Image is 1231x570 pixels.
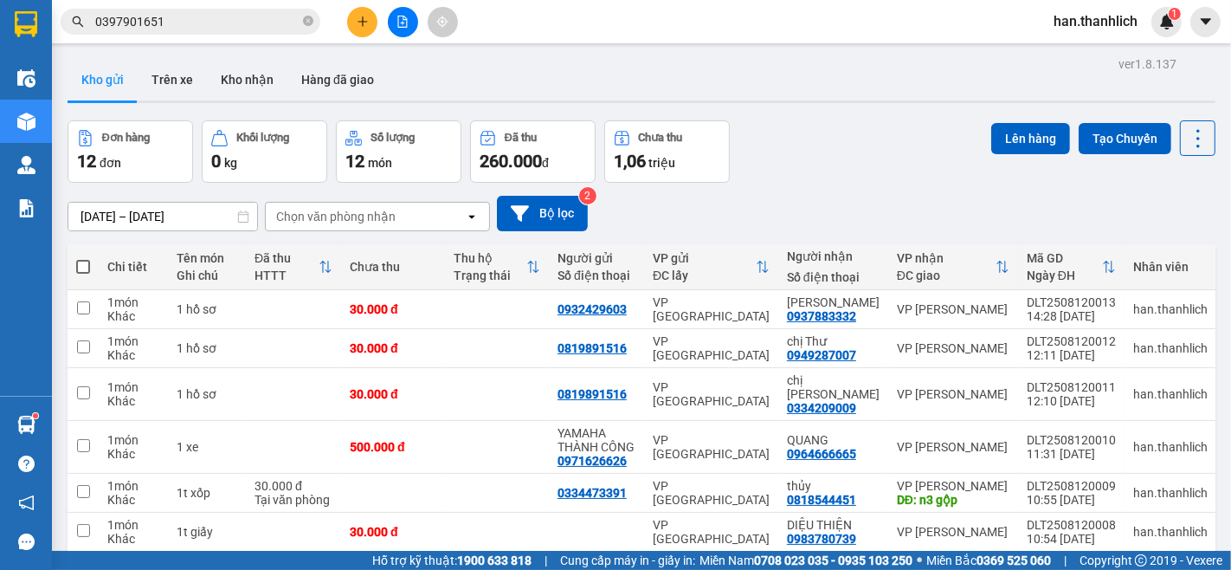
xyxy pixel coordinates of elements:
[72,16,84,28] span: search
[1027,269,1102,282] div: Ngày ĐH
[107,309,159,323] div: Khác
[224,156,237,170] span: kg
[13,101,172,138] div: Gửi: VP [GEOGRAPHIC_DATA]
[505,132,537,144] div: Đã thu
[787,295,880,309] div: anh Linh
[653,518,770,546] div: VP [GEOGRAPHIC_DATA]
[177,269,237,282] div: Ghi chú
[1133,260,1208,274] div: Nhân viên
[107,518,159,532] div: 1 món
[255,493,332,507] div: Tại văn phòng
[177,251,237,265] div: Tên món
[470,120,596,183] button: Đã thu260.000đ
[303,16,313,26] span: close-circle
[303,14,313,30] span: close-circle
[653,251,756,265] div: VP gửi
[17,69,35,87] img: warehouse-icon
[917,557,922,564] span: ⚪️
[345,151,364,172] span: 12
[787,518,880,532] div: DIỆU THIỆN
[787,532,856,546] div: 0983780739
[1190,7,1221,37] button: caret-down
[557,454,627,468] div: 0971626626
[579,187,596,204] sup: 2
[457,554,532,567] strong: 1900 633 818
[754,554,912,567] strong: 0708 023 035 - 0935 103 250
[1027,479,1116,493] div: DLT2508120009
[18,495,35,511] span: notification
[33,413,38,418] sup: 1
[428,7,458,37] button: aim
[1040,10,1151,32] span: han.thanhlich
[276,208,396,225] div: Chọn văn phòng nhận
[17,416,35,434] img: warehouse-icon
[396,16,409,28] span: file-add
[1133,440,1208,454] div: han.thanhlich
[1133,341,1208,355] div: han.thanhlich
[897,525,1009,539] div: VP [PERSON_NAME]
[107,295,159,309] div: 1 món
[976,554,1051,567] strong: 0369 525 060
[18,534,35,550] span: message
[604,120,730,183] button: Chưa thu1,06 triệu
[1133,486,1208,500] div: han.thanhlich
[653,433,770,461] div: VP [GEOGRAPHIC_DATA]
[68,203,257,230] input: Select a date range.
[926,551,1051,570] span: Miền Bắc
[787,401,856,415] div: 0334209009
[95,12,300,31] input: Tìm tên, số ĐT hoặc mã đơn
[336,120,461,183] button: Số lượng12món
[614,151,646,172] span: 1,06
[897,479,1009,493] div: VP [PERSON_NAME]
[1027,251,1102,265] div: Mã GD
[787,249,880,263] div: Người nhận
[787,334,880,348] div: chị Thư
[68,59,138,100] button: Kho gửi
[639,132,683,144] div: Chưa thu
[15,11,37,37] img: logo-vxr
[653,334,770,362] div: VP [GEOGRAPHIC_DATA]
[350,341,436,355] div: 30.000 đ
[787,270,880,284] div: Số điện thoại
[1027,348,1116,362] div: 12:11 [DATE]
[557,426,635,454] div: YAMAHA THÀNH CÔNG
[107,394,159,408] div: Khác
[1133,387,1208,401] div: han.thanhlich
[177,387,237,401] div: 1 hồ sơ
[68,120,193,183] button: Đơn hàng12đơn
[1133,525,1208,539] div: han.thanhlich
[1027,394,1116,408] div: 12:10 [DATE]
[17,156,35,174] img: warehouse-icon
[787,309,856,323] div: 0937883332
[897,387,1009,401] div: VP [PERSON_NAME]
[100,156,121,170] span: đơn
[445,244,549,290] th: Toggle SortBy
[347,7,377,37] button: plus
[102,132,150,144] div: Đơn hàng
[107,260,159,274] div: Chi tiết
[653,380,770,408] div: VP [GEOGRAPHIC_DATA]
[644,244,778,290] th: Toggle SortBy
[287,59,388,100] button: Hàng đã giao
[897,341,1009,355] div: VP [PERSON_NAME]
[1133,302,1208,316] div: han.thanhlich
[1064,551,1067,570] span: |
[653,269,756,282] div: ĐC lấy
[107,479,159,493] div: 1 món
[1027,295,1116,309] div: DLT2508120013
[557,302,627,316] div: 0932429603
[107,433,159,447] div: 1 món
[897,493,1009,507] div: DĐ: n3 gộp
[211,151,221,172] span: 0
[480,151,542,172] span: 260.000
[557,486,627,500] div: 0334473391
[542,156,549,170] span: đ
[1169,8,1181,20] sup: 1
[107,532,159,546] div: Khác
[350,440,436,454] div: 500.000 đ
[454,251,526,265] div: Thu hộ
[560,551,695,570] span: Cung cấp máy in - giấy in:
[255,479,332,493] div: 30.000 đ
[357,16,369,28] span: plus
[98,73,227,92] text: DLT2508120013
